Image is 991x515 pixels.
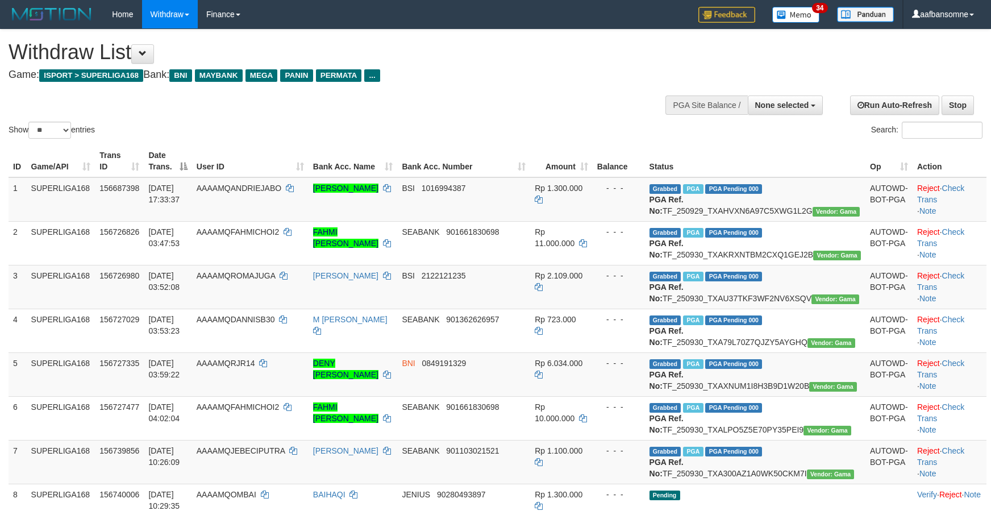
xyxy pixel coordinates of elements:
span: Rp 1.100.000 [535,446,582,455]
span: None selected [755,101,809,110]
th: Bank Acc. Name: activate to sort column ascending [309,145,398,177]
span: [DATE] 03:53:23 [148,315,180,335]
div: - - - [597,182,640,194]
a: Note [964,490,981,499]
a: Check Trans [917,446,964,467]
td: 3 [9,265,27,309]
td: 4 [9,309,27,352]
th: Action [913,145,986,177]
span: Grabbed [649,403,681,413]
a: BAIHAQI [313,490,345,499]
a: Note [919,294,936,303]
td: TF_250930_TXAKRXNTBM2CXQ1GEJ2B [645,221,865,265]
td: 6 [9,396,27,440]
a: Stop [942,95,974,115]
input: Search: [902,122,982,139]
a: [PERSON_NAME] [313,446,378,455]
span: AAAAMQRJR14 [197,359,255,368]
span: Vendor URL: https://trx31.1velocity.biz [813,251,861,260]
a: Reject [917,359,940,368]
span: AAAAMQANDRIEJABO [197,184,281,193]
img: Button%20Memo.svg [772,7,820,23]
span: Grabbed [649,447,681,456]
span: 156740006 [99,490,139,499]
img: panduan.png [837,7,894,22]
span: Copy 2122121235 to clipboard [422,271,466,280]
span: 156727477 [99,402,139,412]
span: [DATE] 17:33:37 [148,184,180,204]
span: Marked by aafromsomean [683,272,703,281]
span: AAAAMQOMBAI [197,490,256,499]
span: [DATE] 10:29:35 [148,490,180,510]
td: · · [913,265,986,309]
td: · · [913,177,986,222]
td: SUPERLIGA168 [27,221,95,265]
a: Reject [917,271,940,280]
a: DENY [PERSON_NAME] [313,359,378,379]
span: PGA Pending [705,228,762,238]
span: Copy 90280493897 to clipboard [437,490,486,499]
a: Reject [917,315,940,324]
span: Rp 10.000.000 [535,402,574,423]
td: AUTOWD-BOT-PGA [865,265,913,309]
a: Check Trans [917,315,964,335]
span: AAAAMQFAHMICHOI2 [197,402,279,412]
th: Trans ID: activate to sort column ascending [95,145,144,177]
b: PGA Ref. No: [649,458,684,478]
th: Op: activate to sort column ascending [865,145,913,177]
span: Marked by aafandaneth [683,228,703,238]
span: SEABANK [402,315,439,324]
td: · · [913,396,986,440]
span: Copy 1016994387 to clipboard [422,184,466,193]
span: Marked by aafandaneth [683,315,703,325]
span: MEGA [245,69,278,82]
a: Note [919,381,936,391]
td: TF_250930_TXA79L70Z7QJZY5AYGHQ [645,309,865,352]
a: [PERSON_NAME] [313,184,378,193]
span: BSI [402,184,415,193]
th: Amount: activate to sort column ascending [530,145,593,177]
span: Rp 1.300.000 [535,490,582,499]
td: AUTOWD-BOT-PGA [865,221,913,265]
a: [PERSON_NAME] [313,271,378,280]
th: Game/API: activate to sort column ascending [27,145,95,177]
td: TF_250930_TXALPO5Z5E70PY35PEI9 [645,396,865,440]
a: Reject [917,446,940,455]
td: · · [913,352,986,396]
td: TF_250930_TXAXNUM1I8H3B9D1W20B [645,352,865,396]
b: PGA Ref. No: [649,283,684,303]
td: AUTOWD-BOT-PGA [865,440,913,484]
a: Check Trans [917,184,964,204]
a: Note [919,425,936,434]
span: 156739856 [99,446,139,455]
td: AUTOWD-BOT-PGA [865,396,913,440]
td: SUPERLIGA168 [27,177,95,222]
td: TF_250930_TXAU37TKF3WF2NV6XSQV [645,265,865,309]
a: Reject [917,227,940,236]
a: Reject [939,490,962,499]
td: TF_250930_TXA300AZ1A0WK50CKM7I [645,440,865,484]
span: Copy 0849191329 to clipboard [422,359,466,368]
span: PGA Pending [705,184,762,194]
div: - - - [597,314,640,325]
span: BNI [402,359,415,368]
select: Showentries [28,122,71,139]
span: Vendor URL: https://trx31.1velocity.biz [813,207,860,217]
span: Grabbed [649,272,681,281]
a: Note [919,206,936,215]
a: Check Trans [917,359,964,379]
td: 7 [9,440,27,484]
img: MOTION_logo.png [9,6,95,23]
span: Grabbed [649,228,681,238]
td: · · [913,221,986,265]
td: SUPERLIGA168 [27,352,95,396]
span: Grabbed [649,359,681,369]
div: PGA Site Balance / [665,95,747,115]
span: Copy 901362626957 to clipboard [446,315,499,324]
a: Run Auto-Refresh [850,95,939,115]
span: [DATE] 03:47:53 [148,227,180,248]
span: BSI [402,271,415,280]
span: AAAAMQDANNISB30 [197,315,275,324]
span: Vendor URL: https://trx31.1velocity.biz [809,382,857,392]
td: AUTOWD-BOT-PGA [865,309,913,352]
